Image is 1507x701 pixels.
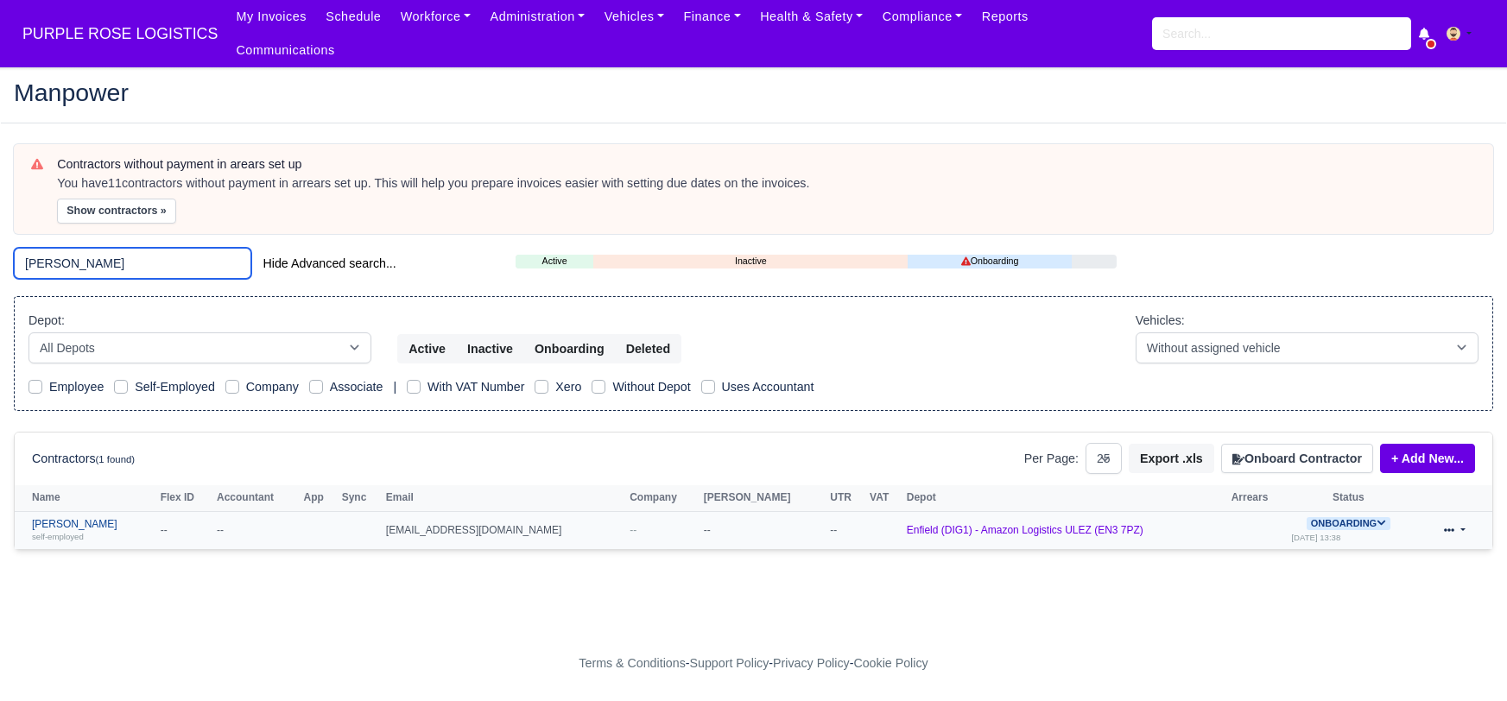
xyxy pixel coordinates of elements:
a: Inactive [593,254,908,268]
small: self-employed [32,532,84,541]
button: Show contractors » [57,199,176,224]
h6: Contractors without payment in arears set up [57,157,1476,172]
th: Arrears [1227,485,1288,511]
label: With VAT Number [427,377,524,397]
td: -- [700,511,826,549]
a: Cookie Policy [853,656,928,670]
th: Depot [902,485,1227,511]
th: Email [382,485,625,511]
label: Uses Accountant [722,377,814,397]
button: Inactive [456,334,524,363]
label: Without Depot [612,377,690,397]
div: - - - [262,654,1246,673]
th: Status [1287,485,1409,511]
input: Search... [1152,17,1411,50]
span: PURPLE ROSE LOGISTICS [14,16,226,51]
h2: Manpower [14,80,1493,104]
iframe: Chat Widget [1196,501,1507,701]
a: PURPLE ROSE LOGISTICS [14,17,226,51]
div: You have contractors without payment in arrears set up. This will help you prepare invoices easie... [57,175,1476,193]
th: VAT [865,485,902,511]
th: [PERSON_NAME] [700,485,826,511]
th: Sync [338,485,382,511]
td: -- [212,511,300,549]
a: Onboarding [908,254,1072,268]
button: Active [397,334,457,363]
label: Associate [330,377,383,397]
button: Hide Advanced search... [251,249,407,278]
th: Company [625,485,700,511]
label: Employee [49,377,104,397]
a: [PERSON_NAME] self-employed [32,518,152,543]
a: Support Policy [690,656,769,670]
label: Company [246,377,299,397]
th: Name [15,485,156,511]
th: UTR [826,485,865,511]
label: Depot: [28,311,65,331]
a: Enfield (DIG1) - Amazon Logistics ULEZ (EN3 7PZ) [907,524,1143,536]
a: Communications [226,34,345,67]
a: + Add New... [1380,444,1475,473]
a: Active [516,254,593,268]
td: -- [826,511,865,549]
label: Per Page: [1024,449,1079,469]
div: + Add New... [1373,444,1475,473]
th: Accountant [212,485,300,511]
label: Vehicles: [1136,311,1185,331]
small: (1 found) [96,454,136,464]
button: Onboard Contractor [1221,444,1373,473]
strong: 11 [108,176,122,190]
label: Xero [555,377,581,397]
th: App [300,485,338,511]
a: Privacy Policy [773,656,850,670]
button: Export .xls [1129,444,1214,473]
button: Deleted [615,334,681,363]
h6: Contractors [32,452,135,466]
input: Search (by name, email, transporter id) ... [14,248,251,279]
div: Manpower [1,66,1506,123]
td: [EMAIL_ADDRESS][DOMAIN_NAME] [382,511,625,549]
label: Self-Employed [135,377,215,397]
span: -- [630,524,636,536]
td: -- [156,511,212,549]
th: Flex ID [156,485,212,511]
button: Onboarding [523,334,616,363]
a: Terms & Conditions [579,656,685,670]
span: | [393,380,396,394]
